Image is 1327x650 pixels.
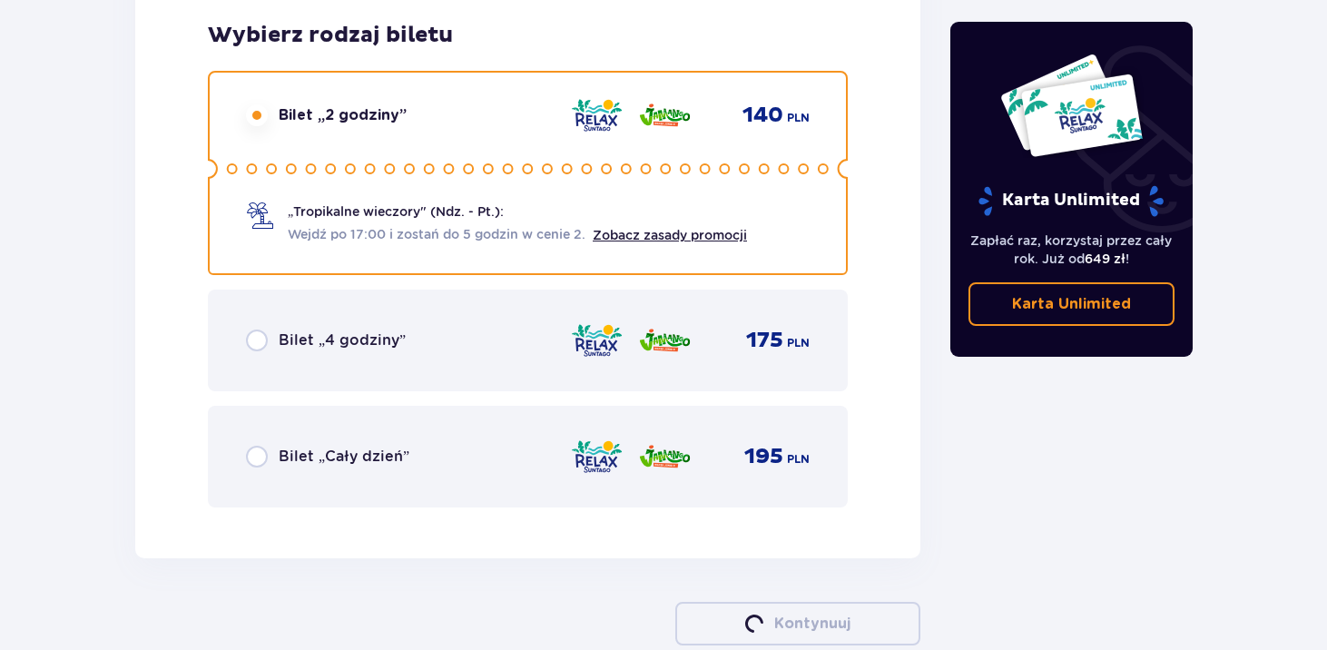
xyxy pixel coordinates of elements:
img: Jamango [638,438,692,476]
span: 195 [744,443,783,470]
span: 140 [742,102,783,129]
h3: Wybierz rodzaj biletu [208,22,453,49]
span: PLN [787,335,810,351]
img: Relax [570,321,624,359]
img: loader [742,611,766,635]
span: PLN [787,451,810,468]
a: Karta Unlimited [968,282,1175,326]
span: Bilet „4 godziny” [279,330,406,350]
img: Dwie karty całoroczne do Suntago z napisem 'UNLIMITED RELAX', na białym tle z tropikalnymi liśćmi... [999,53,1144,158]
p: Karta Unlimited [1012,294,1131,314]
img: Relax [570,96,624,134]
img: Jamango [638,321,692,359]
button: loaderKontynuuj [675,602,920,645]
span: 649 zł [1085,251,1125,266]
p: Kontynuuj [774,614,850,634]
span: Wejdź po 17:00 i zostań do 5 godzin w cenie 2. [288,225,585,243]
span: Bilet „2 godziny” [279,105,407,125]
a: Zobacz zasady promocji [593,228,747,242]
img: Jamango [638,96,692,134]
span: Bilet „Cały dzień” [279,447,409,467]
p: Karta Unlimited [977,185,1165,217]
span: 175 [746,327,783,354]
span: PLN [787,110,810,126]
span: „Tropikalne wieczory" (Ndz. - Pt.): [288,202,504,221]
img: Relax [570,438,624,476]
p: Zapłać raz, korzystaj przez cały rok. Już od ! [968,231,1175,268]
